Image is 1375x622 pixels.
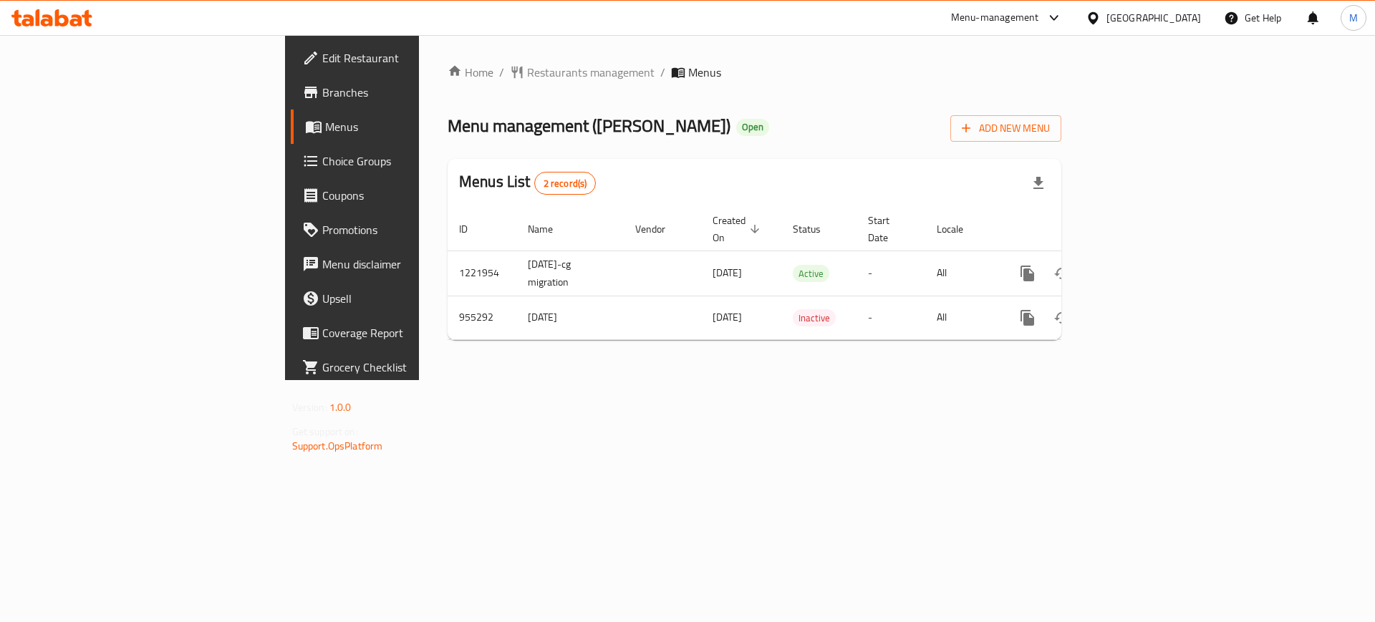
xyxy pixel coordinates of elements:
button: Change Status [1045,256,1079,291]
span: Menus [325,118,503,135]
a: Edit Restaurant [291,41,515,75]
button: Add New Menu [950,115,1061,142]
span: Add New Menu [962,120,1050,137]
a: Grocery Checklist [291,350,515,384]
span: Get support on: [292,422,358,441]
span: Menu management ( [PERSON_NAME] ) [448,110,730,142]
span: Version: [292,398,327,417]
span: Vendor [635,220,684,238]
span: [DATE] [713,263,742,282]
div: Inactive [793,309,836,326]
span: Promotions [322,221,503,238]
a: Restaurants management [510,64,655,81]
h2: Menus List [459,171,596,195]
span: Upsell [322,290,503,307]
nav: breadcrumb [448,64,1061,81]
td: [DATE]-cg migration [516,251,624,296]
span: Branches [322,84,503,101]
a: Promotions [291,213,515,247]
table: enhanced table [448,208,1159,340]
span: Name [528,220,571,238]
span: Coupons [322,187,503,204]
td: All [925,251,999,296]
li: / [660,64,665,81]
div: Open [736,119,769,136]
a: Menu disclaimer [291,247,515,281]
span: Coverage Report [322,324,503,341]
td: All [925,296,999,339]
span: Menu disclaimer [322,256,503,273]
span: Edit Restaurant [322,49,503,67]
a: Branches [291,75,515,110]
span: Active [793,266,829,282]
span: M [1349,10,1358,26]
button: Change Status [1045,301,1079,335]
a: Choice Groups [291,144,515,178]
span: Open [736,121,769,133]
td: - [857,296,925,339]
span: Inactive [793,310,836,326]
button: more [1010,256,1045,291]
span: Grocery Checklist [322,359,503,376]
div: Export file [1021,166,1056,200]
div: Active [793,265,829,282]
span: Restaurants management [527,64,655,81]
a: Support.OpsPlatform [292,437,383,455]
div: Total records count [534,172,597,195]
td: - [857,251,925,296]
span: 2 record(s) [535,177,596,190]
th: Actions [999,208,1159,251]
div: [GEOGRAPHIC_DATA] [1106,10,1201,26]
span: Status [793,220,839,238]
a: Menus [291,110,515,144]
span: 1.0.0 [329,398,352,417]
span: Menus [688,64,721,81]
span: ID [459,220,486,238]
span: [DATE] [713,308,742,326]
span: Choice Groups [322,152,503,170]
span: Locale [937,220,982,238]
span: Created On [713,212,764,246]
td: [DATE] [516,296,624,339]
a: Upsell [291,281,515,316]
a: Coverage Report [291,316,515,350]
a: Coupons [291,178,515,213]
button: more [1010,301,1045,335]
span: Start Date [868,212,908,246]
div: Menu-management [951,9,1039,26]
